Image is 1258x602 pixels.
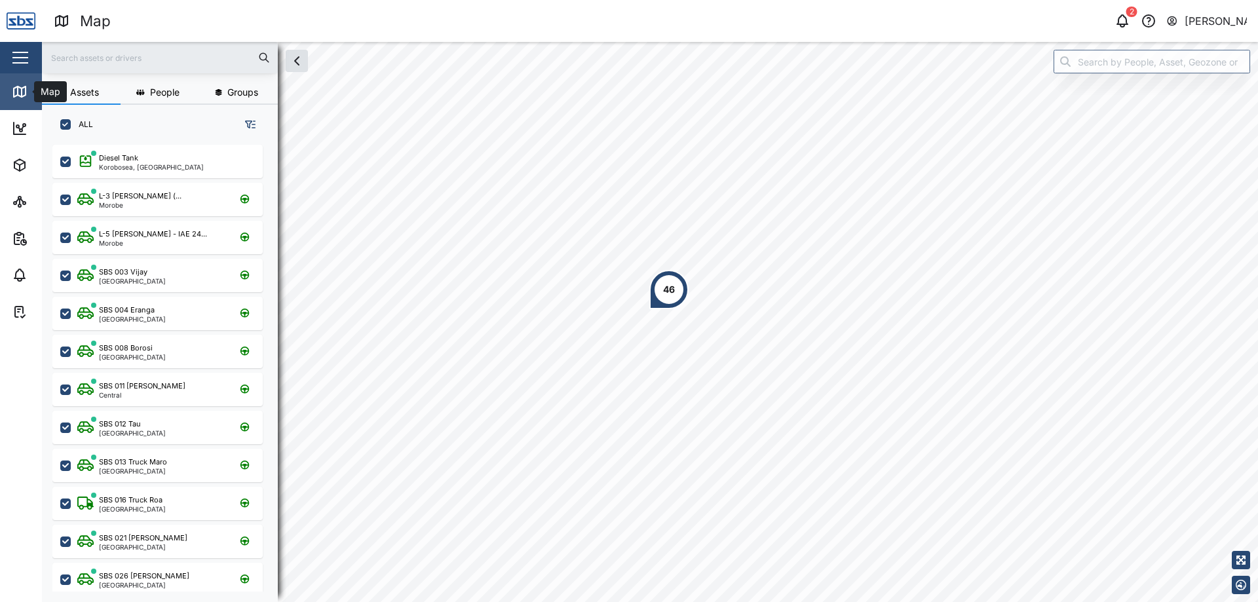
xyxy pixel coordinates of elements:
div: SBS 004 Eranga [99,305,155,316]
span: Assets [70,88,99,97]
label: ALL [71,119,93,130]
div: Korobosea, [GEOGRAPHIC_DATA] [99,164,204,170]
div: SBS 012 Tau [99,419,141,430]
input: Search assets or drivers [50,48,270,67]
div: Alarms [34,268,75,282]
div: [GEOGRAPHIC_DATA] [99,468,167,474]
div: L-3 [PERSON_NAME] (... [99,191,181,202]
div: Tasks [34,305,70,319]
div: 46 [663,282,675,297]
div: Morobe [99,240,207,246]
div: SBS 011 [PERSON_NAME] [99,381,185,392]
div: Sites [34,195,66,209]
div: [GEOGRAPHIC_DATA] [99,430,166,436]
div: SBS 003 Vijay [99,267,147,278]
div: Assets [34,158,75,172]
div: [GEOGRAPHIC_DATA] [99,316,166,322]
div: L-5 [PERSON_NAME] - IAE 24... [99,229,207,240]
div: Map [80,10,111,33]
div: [PERSON_NAME] [1185,13,1248,29]
div: Map [34,85,64,99]
div: SBS 021 [PERSON_NAME] [99,533,187,544]
span: Groups [227,88,258,97]
div: Map marker [649,270,689,309]
div: SBS 013 Truck Maro [99,457,167,468]
span: People [150,88,180,97]
button: [PERSON_NAME] [1166,12,1248,30]
input: Search by People, Asset, Geozone or Place [1054,50,1250,73]
div: Morobe [99,202,181,208]
div: SBS 016 Truck Roa [99,495,162,506]
div: grid [52,140,277,592]
div: Diesel Tank [99,153,138,164]
div: [GEOGRAPHIC_DATA] [99,544,187,550]
div: [GEOGRAPHIC_DATA] [99,582,189,588]
div: Dashboard [34,121,93,136]
div: [GEOGRAPHIC_DATA] [99,506,166,512]
div: Reports [34,231,79,246]
div: 2 [1126,7,1137,17]
div: Central [99,392,185,398]
div: SBS 008 Borosi [99,343,153,354]
div: SBS 026 [PERSON_NAME] [99,571,189,582]
canvas: Map [42,42,1258,602]
img: Main Logo [7,7,35,35]
div: [GEOGRAPHIC_DATA] [99,354,166,360]
div: [GEOGRAPHIC_DATA] [99,278,166,284]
